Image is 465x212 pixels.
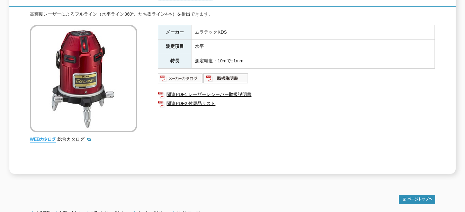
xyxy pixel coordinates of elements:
[158,77,203,82] a: メーカーカタログ
[57,136,91,142] a: 総合カタログ
[158,73,203,84] img: メーカーカタログ
[191,39,435,54] td: 水平
[399,195,435,204] img: トップページへ
[30,136,56,143] img: webカタログ
[158,54,191,69] th: 特長
[203,77,249,82] a: 取扱説明書
[158,39,191,54] th: 測定項目
[30,25,137,132] img: オートラインレーザー DSL-92S
[158,25,191,39] th: メーカー
[158,90,435,99] a: 関連PDF1 レーザーレシーバー取扱説明書
[191,25,435,39] td: ムラテックKDS
[203,73,249,84] img: 取扱説明書
[158,99,435,108] a: 関連PDF2 付属品リスト
[30,11,435,18] div: 高輝度レーザーによるフルライン（水平ライン360°、たち墨ライン4本）を射出できます。
[191,54,435,69] td: 測定精度：10mで±1mm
